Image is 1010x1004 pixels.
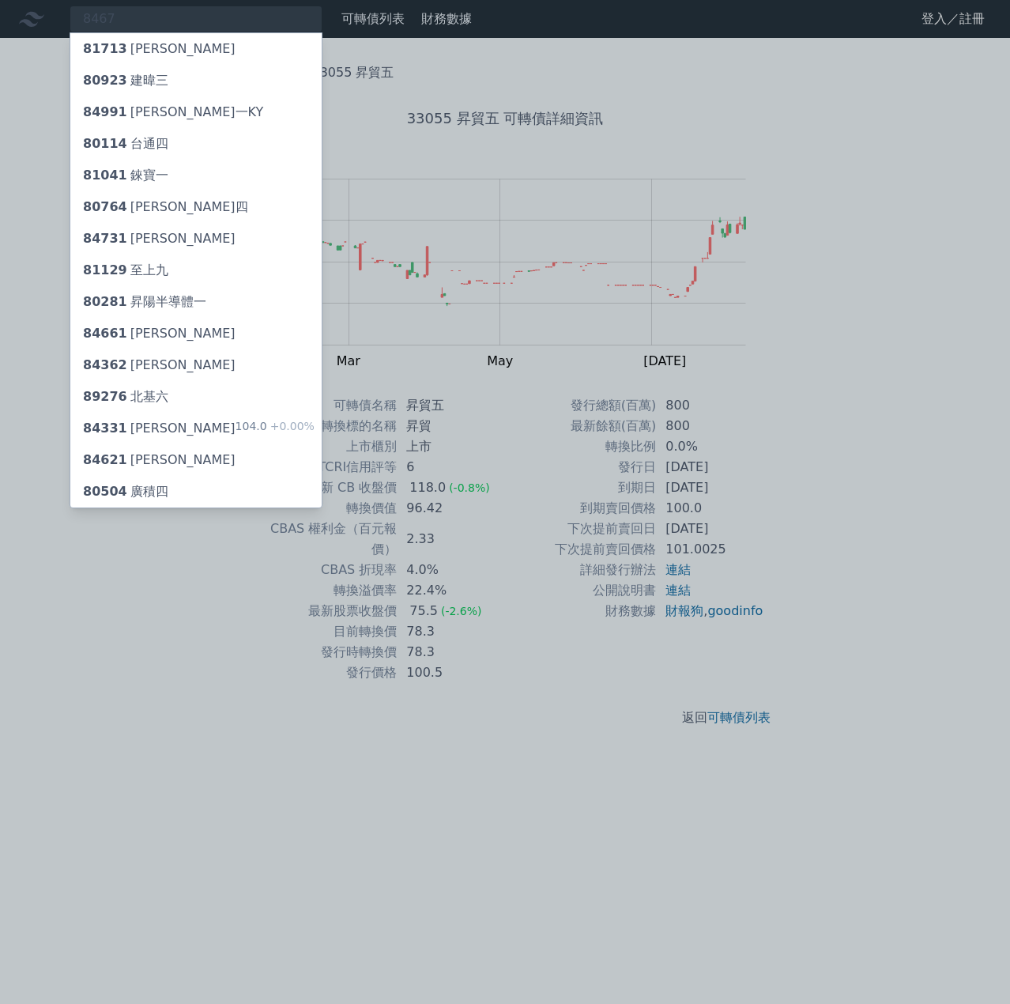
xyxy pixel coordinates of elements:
[83,40,236,59] div: [PERSON_NAME]
[83,103,263,122] div: [PERSON_NAME]一KY
[83,387,168,406] div: 北基六
[267,420,315,432] span: +0.00%
[83,229,236,248] div: [PERSON_NAME]
[83,356,236,375] div: [PERSON_NAME]
[236,419,315,438] div: 104.0
[70,476,322,508] a: 80504廣積四
[70,128,322,160] a: 80114台通四
[70,444,322,476] a: 84621[PERSON_NAME]
[70,413,322,444] a: 84331[PERSON_NAME] 104.0+0.00%
[83,294,127,309] span: 80281
[83,231,127,246] span: 84731
[83,452,127,467] span: 84621
[83,134,168,153] div: 台通四
[83,262,127,277] span: 81129
[83,73,127,88] span: 80923
[83,41,127,56] span: 81713
[70,223,322,255] a: 84731[PERSON_NAME]
[70,318,322,349] a: 84661[PERSON_NAME]
[70,381,322,413] a: 89276北基六
[83,484,127,499] span: 80504
[83,326,127,341] span: 84661
[83,136,127,151] span: 80114
[70,96,322,128] a: 84991[PERSON_NAME]一KY
[83,357,127,372] span: 84362
[83,71,168,90] div: 建暐三
[83,198,248,217] div: [PERSON_NAME]四
[83,104,127,119] span: 84991
[70,286,322,318] a: 80281昇陽半導體一
[83,421,127,436] span: 84331
[83,389,127,404] span: 89276
[83,261,168,280] div: 至上九
[70,33,322,65] a: 81713[PERSON_NAME]
[70,160,322,191] a: 81041錸寶一
[83,419,236,438] div: [PERSON_NAME]
[83,199,127,214] span: 80764
[70,349,322,381] a: 84362[PERSON_NAME]
[83,166,168,185] div: 錸寶一
[70,65,322,96] a: 80923建暐三
[70,191,322,223] a: 80764[PERSON_NAME]四
[83,293,206,311] div: 昇陽半導體一
[83,324,236,343] div: [PERSON_NAME]
[83,168,127,183] span: 81041
[83,482,168,501] div: 廣積四
[83,451,236,470] div: [PERSON_NAME]
[70,255,322,286] a: 81129至上九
